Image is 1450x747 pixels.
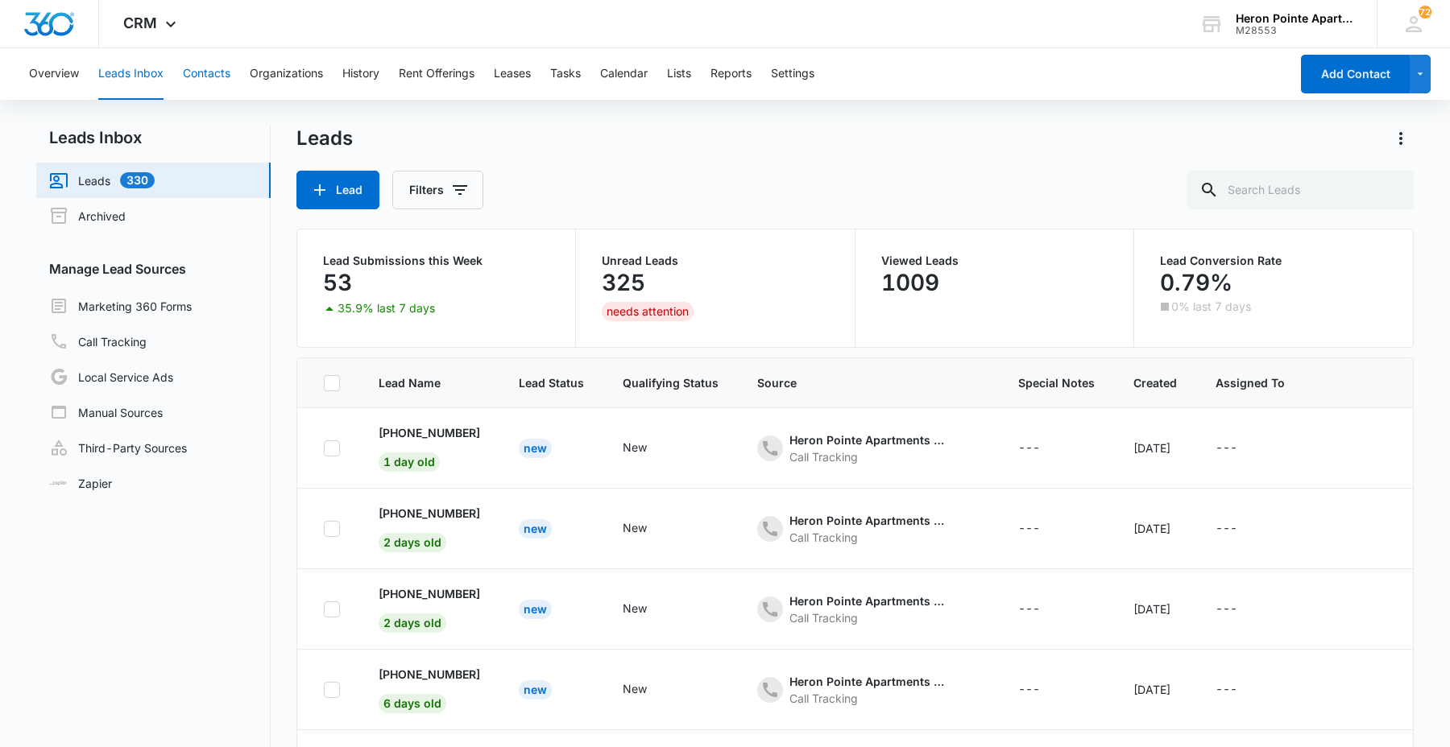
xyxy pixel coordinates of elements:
[789,431,951,448] div: Heron Pointe Apartments - Other
[771,48,814,100] button: Settings
[36,126,271,150] h2: Leads Inbox
[379,533,446,552] span: 2 days old
[1216,439,1266,458] div: - - Select to Edit Field
[1216,680,1266,700] div: - - Select to Edit Field
[379,585,480,629] a: [PHONE_NUMBER]2 days old
[49,296,192,316] a: Marketing 360 Forms
[519,522,552,535] a: New
[1160,270,1232,295] p: 0.79%
[602,255,828,266] p: Unread Leads
[379,613,446,633] span: 2 days old
[1133,600,1177,617] div: [DATE]
[710,48,752,100] button: Reports
[623,519,676,539] div: - - Select to Edit Field
[399,48,474,100] button: Rent Offerings
[379,374,480,391] span: Lead Name
[49,475,112,492] a: Zapier
[1419,6,1431,19] div: notifications count
[1018,374,1095,391] span: Special Notes
[1018,519,1069,539] div: - - Select to Edit Field
[98,48,164,100] button: Leads Inbox
[623,600,647,617] div: New
[183,48,230,100] button: Contacts
[623,680,647,697] div: New
[1216,374,1285,391] span: Assigned To
[1171,301,1251,312] p: 0% last 7 days
[757,592,980,626] div: - - Select to Edit Field
[789,448,951,465] div: Call Tracking
[1133,440,1177,456] div: [DATE]
[49,402,163,422] a: Manual Sources
[789,673,951,690] div: Heron Pointe Apartments - [GEOGRAPHIC_DATA]
[623,600,676,619] div: - - Select to Edit Field
[519,602,552,616] a: New
[519,600,552,619] div: New
[519,439,552,458] div: New
[1018,600,1040,619] div: ---
[623,519,647,536] div: New
[494,48,531,100] button: Leases
[789,690,951,707] div: Call Tracking
[1018,439,1069,458] div: - - Select to Edit Field
[550,48,581,100] button: Tasks
[379,694,446,713] span: 6 days old
[623,374,719,391] span: Qualifying Status
[342,48,379,100] button: History
[519,519,552,539] div: New
[667,48,691,100] button: Lists
[49,367,173,386] a: Local Service Ads
[296,126,353,151] h1: Leads
[600,48,648,100] button: Calendar
[1236,25,1353,36] div: account id
[519,374,584,391] span: Lead Status
[49,206,126,225] a: Archived
[1236,12,1353,25] div: account name
[36,259,271,279] h3: Manage Lead Sources
[1216,600,1266,619] div: - - Select to Edit Field
[379,452,440,472] span: 1 day old
[1133,520,1177,537] div: [DATE]
[623,439,676,458] div: - - Select to Edit Field
[757,431,980,465] div: - - Select to Edit Field
[379,505,480,522] p: [PHONE_NUMBER]
[250,48,323,100] button: Organizations
[1018,439,1040,458] div: ---
[1216,600,1237,619] div: ---
[881,255,1108,266] p: Viewed Leads
[757,374,980,391] span: Source
[379,666,480,710] a: [PHONE_NUMBER]6 days old
[1301,55,1410,93] button: Add Contact
[1187,171,1414,209] input: Search Leads
[49,171,155,190] a: Leads330
[1216,680,1237,700] div: ---
[789,592,951,609] div: Heron Pointe Apartments - Other
[1160,255,1387,266] p: Lead Conversion Rate
[29,48,79,100] button: Overview
[49,332,147,351] a: Call Tracking
[379,424,480,468] a: [PHONE_NUMBER]1 day old
[789,512,951,529] div: Heron Pointe Apartments - Other
[323,270,352,295] p: 53
[49,438,187,457] a: Third-Party Sources
[623,439,647,456] div: New
[392,171,483,209] button: Filters
[379,666,480,683] p: [PHONE_NUMBER]
[757,673,980,707] div: - - Select to Edit Field
[602,270,645,295] p: 325
[379,505,480,549] a: [PHONE_NUMBER]2 days old
[1018,600,1069,619] div: - - Select to Edit Field
[1419,6,1431,19] span: 72
[379,585,480,602] p: [PHONE_NUMBER]
[1018,680,1040,700] div: ---
[1133,374,1177,391] span: Created
[379,424,480,441] p: [PHONE_NUMBER]
[1216,439,1237,458] div: ---
[1216,519,1266,539] div: - - Select to Edit Field
[323,255,549,266] p: Lead Submissions this Week
[519,683,552,696] a: New
[623,680,676,700] div: - - Select to Edit Field
[519,441,552,455] a: New
[1018,519,1040,539] div: ---
[602,302,694,321] div: needs attention
[1216,519,1237,539] div: ---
